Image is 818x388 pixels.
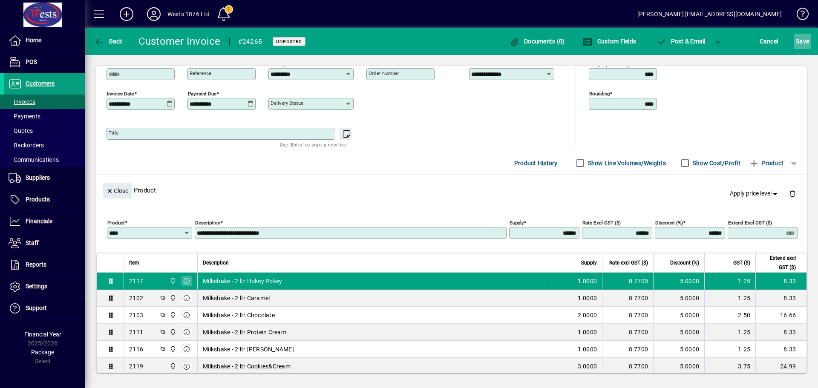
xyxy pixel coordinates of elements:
label: Show Line Volumes/Weights [586,159,666,167]
span: Support [26,305,47,311]
span: Suppliers [26,174,50,181]
app-page-header-button: Back [85,34,132,49]
td: 8.33 [755,341,806,358]
td: 16.66 [755,307,806,324]
div: 8.7700 [608,294,648,302]
button: Add [113,6,140,22]
a: Reports [4,254,85,276]
span: Quotes [9,127,33,134]
span: Close [106,184,128,198]
span: Milkshake - 2 ltr Hokey Pokey [203,277,282,285]
button: Product History [511,155,561,171]
span: Wests Cordials [167,328,177,337]
span: Package [31,349,54,356]
mat-label: Extend excl GST ($) [728,220,772,226]
span: Cancel [760,34,778,48]
a: Invoices [4,95,85,109]
div: #24265 [238,35,262,49]
mat-label: Rate excl GST ($) [582,220,621,226]
a: Knowledge Base [790,2,807,29]
a: Financials [4,211,85,232]
td: 5.0000 [653,307,704,324]
span: Communications [9,156,59,163]
mat-label: Product [107,220,125,226]
td: 1.25 [704,324,755,341]
span: Discount (%) [670,258,699,267]
div: 2117 [129,277,143,285]
div: Product [96,175,807,206]
span: Reports [26,261,46,268]
mat-label: Payment due [188,91,216,97]
button: Back [92,34,125,49]
a: Products [4,189,85,210]
div: 8.7700 [608,311,648,319]
a: Settings [4,276,85,297]
div: 8.7700 [608,328,648,336]
label: Show Cost/Profit [691,159,740,167]
mat-label: Supply [510,220,524,226]
span: ost & Email [656,38,706,45]
div: Wests 1876 Ltd [167,7,210,21]
span: Apply price level [730,189,779,198]
span: Item [129,258,139,267]
span: Financials [26,218,52,224]
mat-label: Title [109,130,118,136]
span: Staff [26,239,39,246]
span: Milkshake - 2 ltr Protein Cream [203,328,286,336]
mat-label: Rounding [589,91,610,97]
td: 3.75 [704,358,755,375]
button: Save [794,34,811,49]
mat-label: Description [195,220,220,226]
button: Close [103,183,132,198]
span: 3.0000 [578,362,597,371]
div: 2111 [129,328,143,336]
span: Unposted [276,39,302,44]
span: Milkshake - 2 ltr Caramel [203,294,270,302]
span: Custom Fields [582,38,636,45]
button: Post & Email [652,34,710,49]
span: Documents (0) [510,38,565,45]
td: 1.25 [704,273,755,290]
span: 1.0000 [578,277,597,285]
td: 1.25 [704,341,755,358]
span: Description [203,258,229,267]
span: Invoices [9,98,35,105]
div: 8.7700 [608,362,648,371]
span: POS [26,58,37,65]
td: 5.0000 [653,341,704,358]
div: 2102 [129,294,143,302]
span: 1.0000 [578,328,597,336]
a: Backorders [4,138,85,152]
td: 8.33 [755,324,806,341]
span: Financial Year [24,331,61,338]
a: Suppliers [4,167,85,189]
span: 1.0000 [578,294,597,302]
button: Cancel [758,34,781,49]
a: Staff [4,233,85,254]
button: Custom Fields [580,34,638,49]
span: P [671,38,675,45]
span: Wests Cordials [167,345,177,354]
mat-label: Discount (%) [655,220,683,226]
span: 2.0000 [578,311,597,319]
mat-hint: Use 'Enter' to start a new line [280,140,347,149]
span: Wests Cordials [167,293,177,303]
app-page-header-button: Delete [782,190,803,197]
a: Home [4,30,85,51]
div: Customer Invoice [138,34,221,48]
button: Apply price level [726,186,783,201]
td: 5.0000 [653,273,704,290]
mat-label: Delivery status [271,100,303,106]
span: Wests Cordials [167,362,177,371]
td: 5.0000 [653,324,704,341]
a: Quotes [4,124,85,138]
span: Rate excl GST ($) [609,258,648,267]
td: 8.33 [755,273,806,290]
span: Backorders [9,142,44,149]
div: 2116 [129,345,143,354]
span: Milkshake - 2 ltr Chocolate [203,311,275,319]
mat-label: Reference [190,70,211,76]
span: Wests Cordials [167,310,177,320]
span: Wests Cordials [167,276,177,286]
a: Support [4,298,85,319]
